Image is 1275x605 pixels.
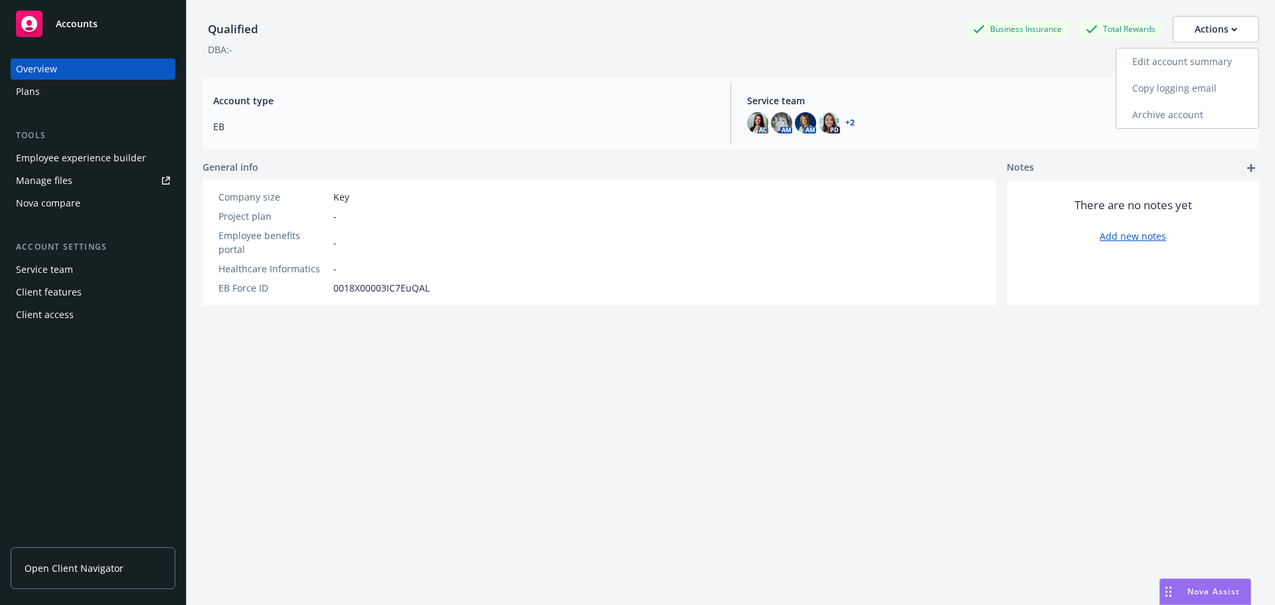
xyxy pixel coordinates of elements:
a: Employee experience builder [11,147,175,169]
span: 0018X00003IC7EuQAL [333,281,430,295]
div: Overview [16,58,57,80]
div: Account settings [11,240,175,254]
a: Client access [11,304,175,325]
img: photo [771,112,792,133]
div: Tools [11,129,175,142]
div: DBA: - [208,43,232,56]
a: +2 [845,119,855,127]
span: General info [203,160,258,174]
div: Client access [16,304,74,325]
span: There are no notes yet [1074,197,1192,213]
a: Archive account [1116,102,1258,128]
img: photo [819,112,840,133]
div: Plans [16,81,40,102]
span: Service team [747,94,1248,108]
div: Employee benefits portal [218,228,328,256]
div: Project plan [218,209,328,223]
button: Actions [1173,16,1259,43]
div: Service team [16,259,73,280]
div: Actions [1195,17,1237,42]
a: Nova compare [11,193,175,214]
div: Nova compare [16,193,80,214]
div: Manage files [16,170,72,191]
a: Service team [11,259,175,280]
div: Healthcare Informatics [218,262,328,276]
span: - [333,262,337,276]
div: Total Rewards [1079,21,1162,37]
img: photo [747,112,768,133]
div: Employee experience builder [16,147,146,169]
div: Drag to move [1160,579,1177,604]
a: Overview [11,58,175,80]
span: - [333,209,337,223]
span: - [333,236,337,250]
span: Account type [213,94,715,108]
a: Copy logging email [1116,75,1258,102]
div: Business Insurance [966,21,1068,37]
span: EB [213,120,715,133]
div: Company size [218,190,328,204]
a: Plans [11,81,175,102]
div: Client features [16,282,82,303]
a: add [1243,160,1259,176]
a: Edit account summary [1116,48,1258,75]
a: Accounts [11,5,175,43]
a: Add new notes [1100,229,1166,243]
div: EB Force ID [218,281,328,295]
span: Open Client Navigator [25,561,124,575]
a: Manage files [11,170,175,191]
button: Nova Assist [1159,578,1251,605]
img: photo [795,112,816,133]
span: Accounts [56,19,98,29]
span: Nova Assist [1187,586,1240,597]
span: Notes [1007,160,1034,176]
a: Client features [11,282,175,303]
span: Key [333,190,349,204]
div: Qualified [203,21,264,38]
